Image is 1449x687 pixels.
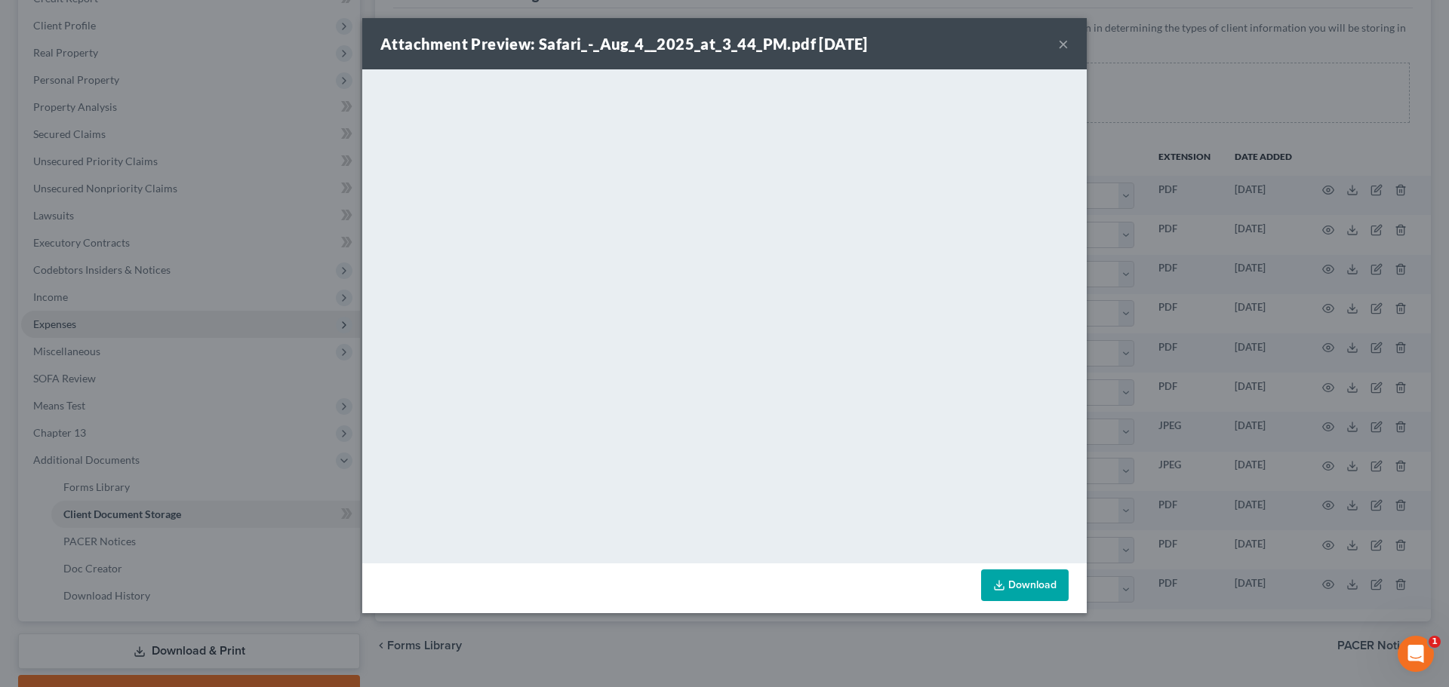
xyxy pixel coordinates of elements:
iframe: <object ng-attr-data='[URL][DOMAIN_NAME]' type='application/pdf' width='100%' height='650px'></ob... [362,69,1087,560]
a: Download [981,569,1069,601]
button: × [1058,35,1069,53]
strong: Attachment Preview: Safari_-_Aug_4__2025_at_3_44_PM.pdf [DATE] [380,35,868,53]
iframe: Intercom live chat [1398,636,1434,672]
span: 1 [1429,636,1441,648]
